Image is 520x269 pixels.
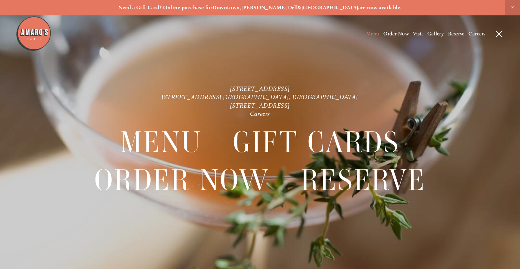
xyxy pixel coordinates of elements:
strong: , [240,4,241,11]
a: [STREET_ADDRESS] [GEOGRAPHIC_DATA], [GEOGRAPHIC_DATA] [162,93,358,101]
a: Order Now [383,31,409,37]
a: Reserve [448,31,465,37]
a: [PERSON_NAME] Dell [241,4,298,11]
strong: are now available. [358,4,402,11]
a: Gallery [427,31,444,37]
a: Reserve [301,161,426,199]
a: [STREET_ADDRESS] [230,102,290,109]
strong: & [298,4,301,11]
a: Downtown [212,4,240,11]
a: Menu [366,31,379,37]
a: Careers [469,31,485,37]
a: Careers [250,110,270,117]
a: Menu [121,123,202,161]
img: Amaro's Table [16,16,51,52]
strong: Need a Gift Card? Online purchase for [118,4,212,11]
a: Gift Cards [233,123,399,161]
a: Order Now [94,161,270,199]
a: [GEOGRAPHIC_DATA] [301,4,358,11]
a: Visit [413,31,423,37]
a: [STREET_ADDRESS] [230,85,290,92]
